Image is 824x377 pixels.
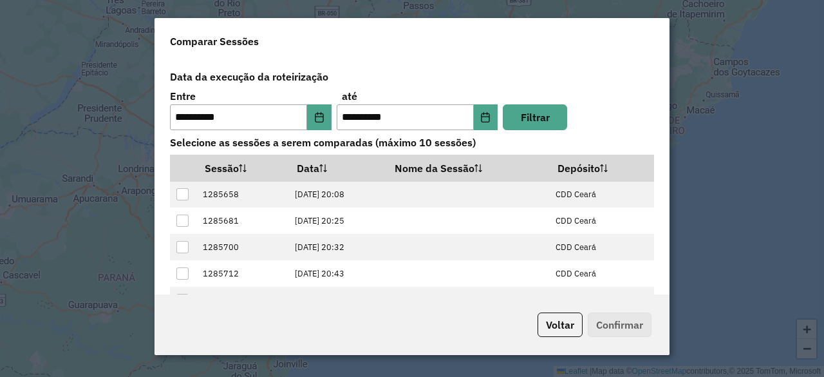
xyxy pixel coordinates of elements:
th: Data [288,155,386,182]
button: Choose Date [307,104,332,130]
h4: Comparar Sessões [170,34,259,49]
td: 1285681 [196,208,288,234]
td: 1286225 [196,287,288,313]
th: Depósito [548,155,653,182]
td: [DATE] 18:29 [288,287,386,313]
label: até [342,88,357,104]
td: CDD Ceará [548,260,653,287]
td: 1285658 [196,182,288,208]
label: Data da execução da roteirização [162,64,662,89]
td: CDD Ceará [548,208,653,234]
th: Nome da Sessão [386,155,548,182]
label: Selecione as sessões a serem comparadas (máximo 10 sessões) [162,130,662,155]
td: [DATE] 20:25 [288,208,386,234]
td: CDD Ceará [548,182,653,208]
td: [DATE] 20:43 [288,260,386,287]
label: Entre [170,88,196,104]
td: CDD Ceará [548,234,653,260]
td: 1285700 [196,234,288,260]
td: CDD Ceará [548,287,653,313]
button: Voltar [538,313,583,337]
td: [DATE] 20:32 [288,234,386,260]
button: Choose Date [474,104,498,130]
button: Filtrar [503,104,567,130]
td: 1285712 [196,260,288,287]
td: [DATE] 20:08 [288,182,386,208]
th: Sessão [196,155,288,182]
